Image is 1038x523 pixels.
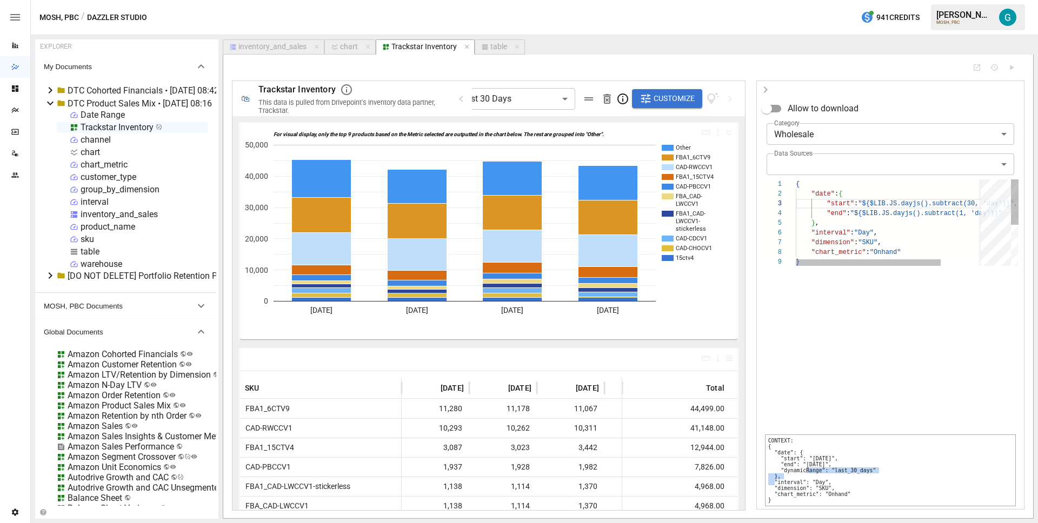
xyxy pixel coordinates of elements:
span: : [854,239,858,246]
span: 1,982 [542,458,599,477]
div: Amazon Order Retention [68,390,161,400]
span: { [839,190,842,198]
span: , [815,219,819,227]
span: CAD-PBCCV1 [241,462,291,471]
span: 1,346 [610,477,667,496]
div: DTC Cohorted Financials • [DATE] 08:42 [68,85,219,96]
span: "interval" [811,229,850,237]
text: LWCCV1 [676,200,698,207]
text: [DATE] [501,306,523,314]
button: 941Credits [856,8,924,28]
button: chart [324,39,376,55]
svg: Public [179,402,186,408]
div: Date Range [81,110,125,120]
text: FBA1_6CTV9 [676,154,710,161]
span: 1,138 [407,477,464,496]
span: 1,114 [475,497,531,515]
svg: Public [191,453,197,460]
div: 6 [762,228,782,238]
div: 8 [762,247,782,257]
div: 4,968.00 [695,497,724,515]
button: Customize [632,89,702,109]
text: 0 [264,297,268,305]
div: 2 [762,189,782,199]
button: My Documents [35,53,216,79]
div: 44,499.00 [690,399,724,418]
span: 1,138 [407,497,464,515]
svg: Public [187,351,193,357]
div: 7,826.00 [695,458,724,477]
span: "Onhand" [870,249,901,256]
span: 10,262 [475,419,531,438]
div: Total [706,384,724,392]
div: 4,968.00 [695,477,724,496]
span: "SKU" [858,239,877,246]
span: 10,282 [610,419,667,438]
div: product_name [81,222,135,232]
div: 9 [762,257,782,267]
div: Trackstar Inventory [81,122,154,132]
div: 1 [762,179,782,189]
svg: Public [195,412,202,419]
span: "${$LIB.JS.dayjs().subtract(1, 'day')}" [850,210,1002,217]
text: 40,000 [245,172,268,180]
span: : [850,229,854,237]
text: 30,000 [245,203,268,212]
button: Sort [560,380,575,395]
span: } [811,219,815,227]
button: Run Query [1007,63,1016,72]
span: "dimension" [811,239,854,246]
span: CAD-RWCCV1 [241,424,292,432]
span: } [796,258,800,266]
span: 1,928 [475,458,531,477]
div: 🛍 [241,93,250,104]
div: 5 [762,218,782,228]
span: 3,442 [542,438,599,457]
div: Balance Sheet [68,493,122,503]
svg: Published [177,474,184,480]
text: 50,000 [245,140,268,149]
div: Amazon Sales [68,421,123,431]
text: CAD-CHOCV1 [676,245,712,252]
text: 15ctv4 [676,254,694,261]
text: Other [676,144,691,151]
span: FBA1_6CTV9 [241,404,290,413]
svg: Public [131,423,138,429]
div: A chart. [239,123,730,339]
button: MOSH, PBC [39,11,79,24]
span: Trackstar Inventory [258,84,336,95]
img: Gavin Acres [999,9,1016,26]
span: [DATE] [576,383,599,393]
span: 11,067 [542,399,599,418]
button: Sort [261,380,276,395]
span: , [874,229,877,237]
span: 10,974 [610,399,667,418]
div: / [81,11,85,24]
span: , [877,239,881,246]
text: For visual display, only the top 9 products based on the Metric selected are outputted in the cha... [274,131,604,138]
svg: Published [184,453,191,460]
button: Open Report [973,63,981,72]
div: Amazon Unit Economics [68,462,161,472]
div: EXPLORER [40,43,71,50]
text: CAD-PBCCV1 [676,183,711,190]
span: "start" [827,200,854,207]
button: table [475,39,525,55]
div: Autodrive Growth and CAC Unsegmented [68,482,223,493]
span: : [847,210,850,217]
div: customer_type [81,172,136,182]
button: inventory_and_sales [223,39,324,55]
div: 4 [762,209,782,218]
button: Trackstar Inventory [376,39,475,55]
button: Sort [492,380,507,395]
span: FBA1_CAD-LWCCV1-stickerless [241,482,350,491]
span: : [854,200,858,207]
span: [DATE] [441,383,464,393]
div: Amazon Cohorted Financials [68,349,178,359]
svg: Public [169,392,176,398]
div: Autodrive Growth and CAC [68,472,169,482]
label: Category [774,118,800,128]
div: sku [81,234,94,244]
span: FBA_CAD-LWCCV1 [241,501,309,510]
